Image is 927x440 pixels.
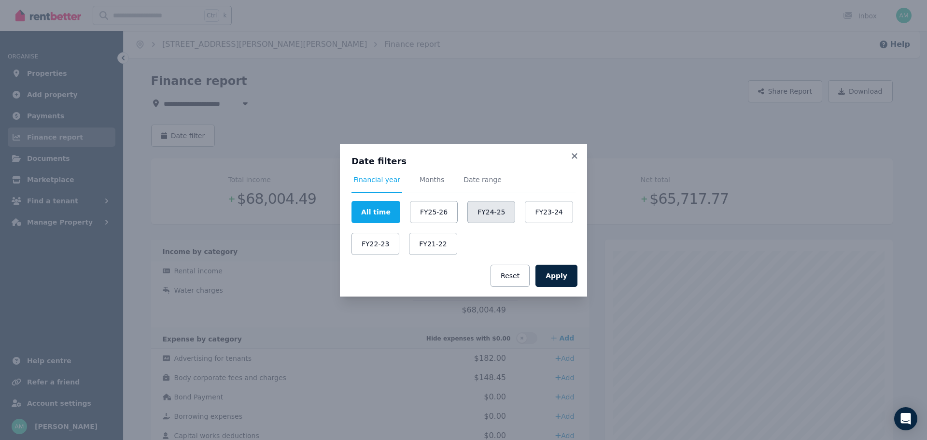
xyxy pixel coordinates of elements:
[467,201,515,223] button: FY24-25
[894,407,917,430] div: Open Intercom Messenger
[351,233,399,255] button: FY22-23
[351,201,400,223] button: All time
[351,156,576,167] h3: Date filters
[351,175,576,193] nav: Tabs
[491,265,530,287] button: Reset
[409,233,457,255] button: FY21-22
[525,201,573,223] button: FY23-24
[535,265,577,287] button: Apply
[410,201,458,223] button: FY25-26
[353,175,400,185] span: Financial year
[420,175,444,185] span: Months
[463,175,502,185] span: Date range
